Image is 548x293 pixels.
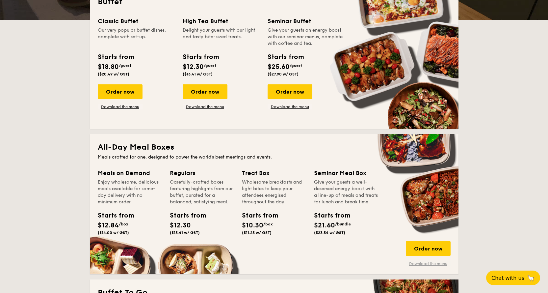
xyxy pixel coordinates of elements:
div: Starts from [314,211,344,220]
span: $12.84 [98,221,119,229]
span: Chat with us [491,275,524,281]
div: Treat Box [242,168,306,178]
span: /guest [290,63,302,68]
button: Chat with us🦙 [486,271,540,285]
span: ($23.54 w/ GST) [314,230,345,235]
div: Enjoy wholesome, delicious meals available for same-day delivery with no minimum order. [98,179,162,205]
div: Give your guests a well-deserved energy boost with a line-up of meals and treats for lunch and br... [314,179,378,205]
div: Starts from [183,52,219,62]
div: Order now [268,84,312,99]
span: /box [119,222,128,226]
div: Wholesome breakfasts and light bites to keep your attendees energised throughout the day. [242,179,306,205]
span: $12.30 [170,221,191,229]
div: Seminar Buffet [268,16,345,26]
a: Download the menu [406,261,451,266]
div: Order now [183,84,227,99]
div: Meals crafted for one, designed to power the world's best meetings and events. [98,154,451,161]
span: $21.60 [314,221,335,229]
span: ($11.23 w/ GST) [242,230,272,235]
div: High Tea Buffet [183,16,260,26]
div: Starts from [268,52,303,62]
div: Delight your guests with our light and tasty bite-sized treats. [183,27,260,47]
span: ($14.00 w/ GST) [98,230,129,235]
span: /bundle [335,222,351,226]
span: ($13.41 w/ GST) [183,72,213,76]
span: $10.30 [242,221,263,229]
div: Our very popular buffet dishes, complete with set-up. [98,27,175,47]
span: /guest [204,63,216,68]
h2: All-Day Meal Boxes [98,142,451,153]
span: $25.60 [268,63,290,71]
div: Starts from [98,52,134,62]
div: Starts from [98,211,127,220]
div: Starts from [170,211,199,220]
div: Give your guests an energy boost with our seminar menus, complete with coffee and tea. [268,27,345,47]
div: Seminar Meal Box [314,168,378,178]
span: 🦙 [527,274,535,282]
a: Download the menu [183,104,227,109]
div: Starts from [242,211,272,220]
div: Regulars [170,168,234,178]
div: Order now [406,241,451,256]
span: /box [263,222,273,226]
div: Classic Buffet [98,16,175,26]
span: /guest [119,63,131,68]
div: Order now [98,84,143,99]
a: Download the menu [268,104,312,109]
div: Carefully-crafted boxes featuring highlights from our buffet, curated for a balanced, satisfying ... [170,179,234,205]
a: Download the menu [98,104,143,109]
span: $12.30 [183,63,204,71]
span: $18.80 [98,63,119,71]
div: Meals on Demand [98,168,162,178]
span: ($20.49 w/ GST) [98,72,129,76]
span: ($13.41 w/ GST) [170,230,200,235]
span: ($27.90 w/ GST) [268,72,299,76]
